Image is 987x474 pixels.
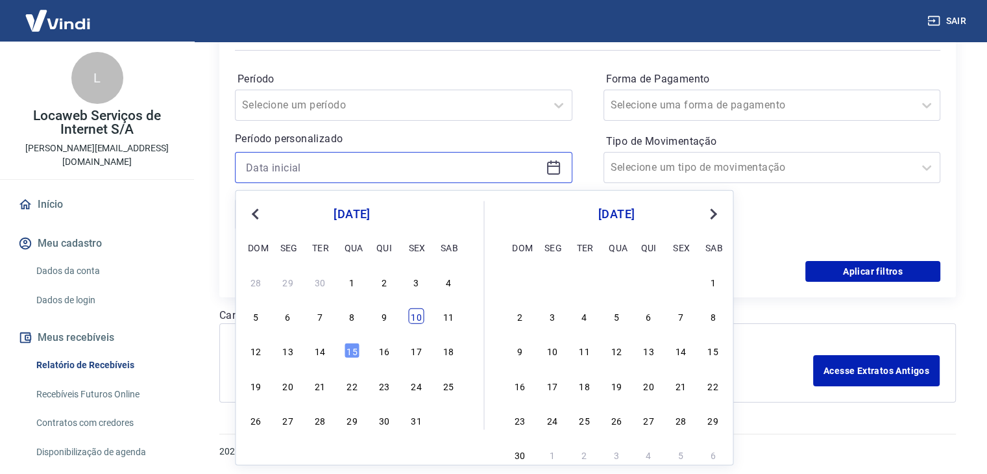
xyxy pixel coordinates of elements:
div: Choose sexta-feira, 24 de outubro de 2025 [408,377,424,393]
p: Locaweb Serviços de Internet S/A [10,109,184,136]
div: ter [312,239,328,255]
button: Sair [925,9,971,33]
p: Período personalizado [235,131,572,147]
div: Choose quarta-feira, 8 de outubro de 2025 [344,308,359,324]
div: Choose quarta-feira, 19 de novembro de 2025 [609,377,624,393]
a: Relatório de Recebíveis [31,352,178,379]
p: 2025 © [219,445,956,458]
div: Choose terça-feira, 11 de novembro de 2025 [576,343,592,358]
a: Acesse Extratos Antigos [813,355,940,386]
div: Choose quinta-feira, 6 de novembro de 2025 [641,308,657,324]
div: qui [376,239,392,255]
div: Choose segunda-feira, 3 de novembro de 2025 [544,308,560,324]
div: L [71,52,123,104]
div: Choose sexta-feira, 10 de outubro de 2025 [408,308,424,324]
div: Choose quinta-feira, 20 de novembro de 2025 [641,377,657,393]
div: month 2025-11 [511,272,723,464]
div: Choose segunda-feira, 1 de dezembro de 2025 [544,447,560,462]
div: Choose segunda-feira, 29 de setembro de 2025 [280,274,296,290]
div: Choose sexta-feira, 3 de outubro de 2025 [408,274,424,290]
div: Choose sábado, 22 de novembro de 2025 [705,377,721,393]
div: Choose domingo, 30 de novembro de 2025 [512,447,528,462]
div: Choose sexta-feira, 14 de novembro de 2025 [673,343,688,358]
div: sab [705,239,721,255]
div: Choose quarta-feira, 29 de outubro de 2025 [344,412,359,428]
div: Choose terça-feira, 4 de novembro de 2025 [576,308,592,324]
div: Choose sábado, 15 de novembro de 2025 [705,343,721,358]
div: Choose sexta-feira, 31 de outubro de 2025 [673,274,688,290]
div: Choose quarta-feira, 26 de novembro de 2025 [609,412,624,428]
div: Choose sábado, 11 de outubro de 2025 [441,308,456,324]
div: sex [408,239,424,255]
img: Vindi [16,1,100,40]
div: Choose quinta-feira, 16 de outubro de 2025 [376,343,392,358]
div: dom [248,239,263,255]
div: Choose terça-feira, 30 de setembro de 2025 [312,274,328,290]
div: Choose quinta-feira, 30 de outubro de 2025 [641,274,657,290]
div: sab [441,239,456,255]
div: Choose sexta-feira, 31 de outubro de 2025 [408,412,424,428]
button: Meu cadastro [16,229,178,258]
div: Choose domingo, 23 de novembro de 2025 [512,412,528,428]
div: ter [576,239,592,255]
div: qua [344,239,359,255]
div: Choose sexta-feira, 21 de novembro de 2025 [673,377,688,393]
div: Choose domingo, 5 de outubro de 2025 [248,308,263,324]
div: qua [609,239,624,255]
div: [DATE] [511,206,723,222]
label: Forma de Pagamento [606,71,938,87]
div: Choose quarta-feira, 22 de outubro de 2025 [344,377,359,393]
div: Choose sexta-feira, 28 de novembro de 2025 [673,412,688,428]
div: month 2025-10 [246,272,457,429]
a: Início [16,190,178,219]
div: Choose quarta-feira, 3 de dezembro de 2025 [609,447,624,462]
div: Choose domingo, 26 de outubro de 2025 [512,274,528,290]
div: Choose domingo, 9 de novembro de 2025 [512,343,528,358]
div: Choose sábado, 1 de novembro de 2025 [705,274,721,290]
div: Choose segunda-feira, 17 de novembro de 2025 [544,377,560,393]
input: Data inicial [246,158,541,177]
p: [PERSON_NAME][EMAIL_ADDRESS][DOMAIN_NAME] [10,142,184,169]
div: Choose domingo, 16 de novembro de 2025 [512,377,528,393]
div: Choose domingo, 2 de novembro de 2025 [512,308,528,324]
div: Choose sábado, 18 de outubro de 2025 [441,343,456,358]
div: Choose terça-feira, 21 de outubro de 2025 [312,377,328,393]
div: Choose segunda-feira, 13 de outubro de 2025 [280,343,296,358]
div: Choose sexta-feira, 5 de dezembro de 2025 [673,447,688,462]
div: Choose quinta-feira, 23 de outubro de 2025 [376,377,392,393]
div: Choose sexta-feira, 7 de novembro de 2025 [673,308,688,324]
button: Meus recebíveis [16,323,178,352]
div: Choose segunda-feira, 20 de outubro de 2025 [280,377,296,393]
div: seg [280,239,296,255]
div: Choose quarta-feira, 29 de outubro de 2025 [609,274,624,290]
div: Choose domingo, 26 de outubro de 2025 [248,412,263,428]
div: Choose domingo, 28 de setembro de 2025 [248,274,263,290]
div: dom [512,239,528,255]
a: Dados da conta [31,258,178,284]
div: Choose sábado, 25 de outubro de 2025 [441,377,456,393]
button: Previous Month [247,206,263,222]
a: Contratos com credores [31,410,178,436]
button: Aplicar filtros [805,261,940,282]
div: Choose quarta-feira, 15 de outubro de 2025 [344,343,359,358]
label: Período [238,71,570,87]
div: [DATE] [246,206,457,222]
label: Tipo de Movimentação [606,134,938,149]
div: Choose segunda-feira, 24 de novembro de 2025 [544,412,560,428]
div: Choose quinta-feira, 2 de outubro de 2025 [376,274,392,290]
button: Next Month [705,206,721,222]
p: Carregando... [219,308,956,323]
div: seg [544,239,560,255]
div: Choose quinta-feira, 9 de outubro de 2025 [376,308,392,324]
div: Choose terça-feira, 7 de outubro de 2025 [312,308,328,324]
div: qui [641,239,657,255]
div: Choose segunda-feira, 27 de outubro de 2025 [544,274,560,290]
div: Choose terça-feira, 14 de outubro de 2025 [312,343,328,358]
div: Choose terça-feira, 28 de outubro de 2025 [312,412,328,428]
div: sex [673,239,688,255]
div: Choose sexta-feira, 17 de outubro de 2025 [408,343,424,358]
a: Disponibilização de agenda [31,439,178,466]
div: Choose quarta-feira, 5 de novembro de 2025 [609,308,624,324]
div: Choose quinta-feira, 30 de outubro de 2025 [376,412,392,428]
div: Choose terça-feira, 2 de dezembro de 2025 [576,447,592,462]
